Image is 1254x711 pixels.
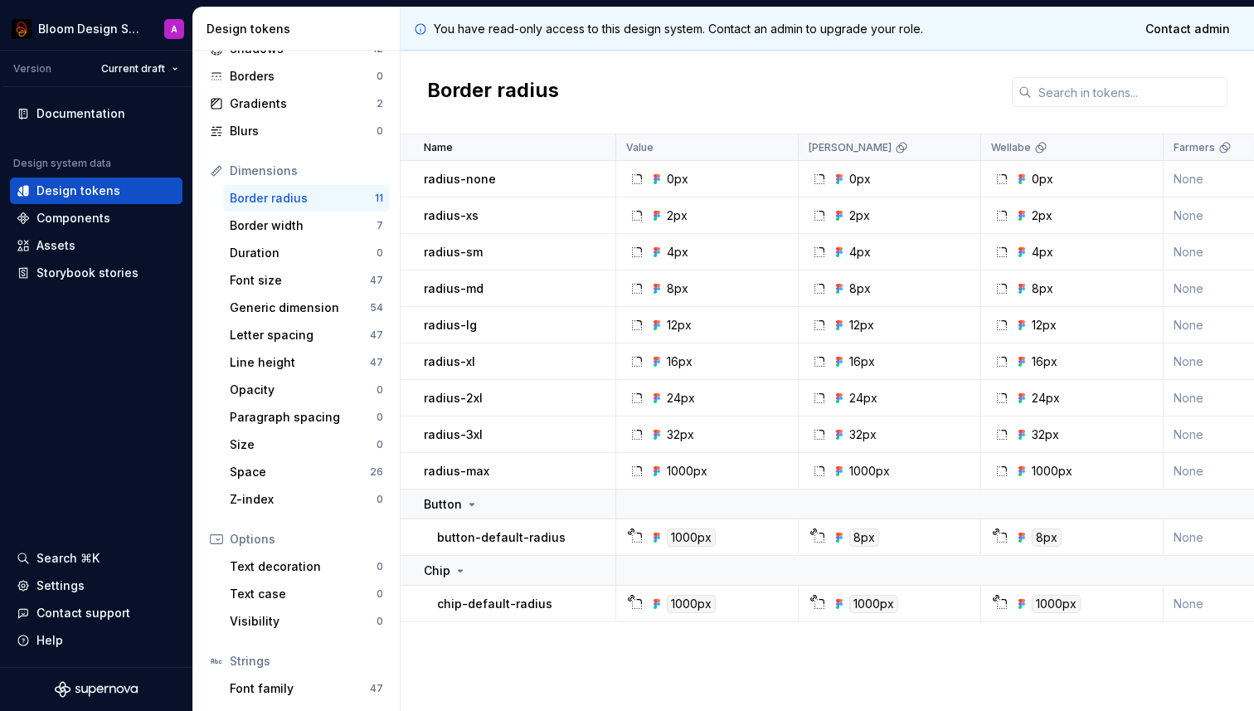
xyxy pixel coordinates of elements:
[424,317,477,334] p: radius-lg
[424,426,483,443] p: radius-3xl
[171,22,177,36] div: A
[223,295,390,321] a: Generic dimension54
[12,19,32,39] img: 15fdffcd-51c5-43ea-ac8d-4ab14cc347bb.png
[36,237,75,254] div: Assets
[10,205,182,231] a: Components
[230,613,377,630] div: Visibility
[223,486,390,513] a: Z-index0
[437,596,552,612] p: chip-default-radius
[230,163,383,179] div: Dimensions
[1032,463,1072,480] div: 1000px
[36,265,139,281] div: Storybook stories
[55,681,138,698] svg: Supernova Logo
[36,605,130,621] div: Contact support
[230,299,370,316] div: Generic dimension
[223,581,390,607] a: Text case0
[10,572,182,599] a: Settings
[991,141,1031,154] p: Wellabe
[1032,77,1227,107] input: Search in tokens...
[3,11,189,46] button: Bloom Design SystemA
[230,354,370,371] div: Line height
[377,411,383,424] div: 0
[223,608,390,635] a: Visibility0
[94,57,186,80] button: Current draft
[10,627,182,654] button: Help
[1032,595,1081,613] div: 1000px
[223,553,390,580] a: Text decoration0
[223,185,390,212] a: Border radius11
[1032,244,1053,261] div: 4px
[203,90,390,117] a: Gradients2
[223,675,390,702] a: Font family47
[424,353,475,370] p: radius-xl
[1032,528,1062,547] div: 8px
[849,353,875,370] div: 16px
[424,171,496,187] p: radius-none
[223,459,390,485] a: Space26
[424,244,483,261] p: radius-sm
[370,465,383,479] div: 26
[230,382,377,398] div: Opacity
[230,680,370,697] div: Font family
[10,232,182,259] a: Assets
[377,246,383,260] div: 0
[667,207,688,224] div: 2px
[377,438,383,451] div: 0
[1032,171,1053,187] div: 0px
[10,100,182,127] a: Documentation
[230,245,377,261] div: Duration
[370,329,383,342] div: 47
[230,68,377,85] div: Borders
[849,595,898,613] div: 1000px
[667,353,693,370] div: 16px
[370,274,383,287] div: 47
[667,528,716,547] div: 1000px
[849,171,871,187] div: 0px
[1032,317,1057,334] div: 12px
[10,545,182,572] button: Search ⌘K
[849,244,871,261] div: 4px
[377,219,383,232] div: 7
[424,562,450,579] p: Chip
[230,436,377,453] div: Size
[230,409,377,426] div: Paragraph spacing
[230,586,377,602] div: Text case
[1032,280,1053,297] div: 8px
[424,496,462,513] p: Button
[101,62,165,75] span: Current draft
[1135,14,1241,44] a: Contact admin
[230,531,383,548] div: Options
[223,349,390,376] a: Line height47
[223,404,390,431] a: Paragraph spacing0
[38,21,144,37] div: Bloom Design System
[849,317,874,334] div: 12px
[437,529,566,546] p: button-default-radius
[230,95,377,112] div: Gradients
[36,550,100,567] div: Search ⌘K
[207,21,393,37] div: Design tokens
[203,63,390,90] a: Borders0
[424,207,479,224] p: radius-xs
[1032,390,1060,407] div: 24px
[427,77,559,107] h2: Border radius
[370,301,383,314] div: 54
[223,240,390,266] a: Duration0
[667,463,707,480] div: 1000px
[377,70,383,83] div: 0
[626,141,654,154] p: Value
[230,653,383,670] div: Strings
[36,210,110,226] div: Components
[223,322,390,348] a: Letter spacing47
[849,528,879,547] div: 8px
[424,390,483,407] p: radius-2xl
[849,390,877,407] div: 24px
[375,192,383,205] div: 11
[230,217,377,234] div: Border width
[849,463,890,480] div: 1000px
[230,558,377,575] div: Text decoration
[10,178,182,204] a: Design tokens
[377,97,383,110] div: 2
[36,632,63,649] div: Help
[1032,426,1059,443] div: 32px
[223,267,390,294] a: Font size47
